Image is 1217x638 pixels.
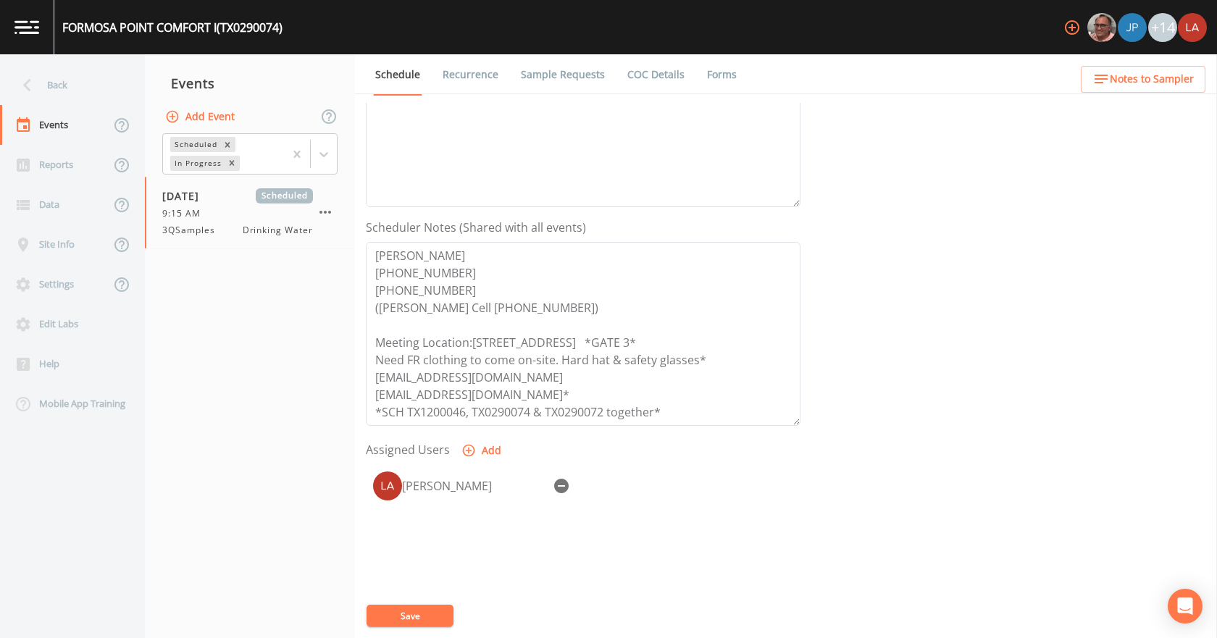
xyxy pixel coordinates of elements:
[243,224,313,237] span: Drinking Water
[1087,13,1117,42] div: Mike Franklin
[519,54,607,95] a: Sample Requests
[1178,13,1207,42] img: cf6e799eed601856facf0d2563d1856d
[145,177,355,249] a: [DATE]Scheduled9:15 AM3QSamplesDrinking Water
[705,54,739,95] a: Forms
[256,188,313,203] span: Scheduled
[162,104,241,130] button: Add Event
[1117,13,1147,42] div: Joshua gere Paul
[1081,66,1205,93] button: Notes to Sampler
[14,20,39,34] img: logo
[219,137,235,152] div: Remove Scheduled
[162,207,209,220] span: 9:15 AM
[366,219,586,236] label: Scheduler Notes (Shared with all events)
[366,441,450,458] label: Assigned Users
[440,54,501,95] a: Recurrence
[1148,13,1177,42] div: +14
[625,54,687,95] a: COC Details
[366,242,800,426] textarea: [PERSON_NAME] [PHONE_NUMBER] [PHONE_NUMBER] ([PERSON_NAME] Cell [PHONE_NUMBER]) Meeting Location:...
[145,65,355,101] div: Events
[170,156,224,171] div: In Progress
[170,137,219,152] div: Scheduled
[459,437,507,464] button: Add
[62,19,283,36] div: FORMOSA POINT COMFORT I (TX0290074)
[1087,13,1116,42] img: e2d790fa78825a4bb76dcb6ab311d44c
[373,54,422,96] a: Schedule
[1110,70,1194,88] span: Notes to Sampler
[402,477,547,495] div: [PERSON_NAME]
[1168,589,1203,624] div: Open Intercom Messenger
[224,156,240,171] div: Remove In Progress
[367,605,453,626] button: Save
[373,471,402,500] img: cf6e799eed601856facf0d2563d1856d
[1118,13,1147,42] img: 41241ef155101aa6d92a04480b0d0000
[162,188,209,203] span: [DATE]
[162,224,224,237] span: 3QSamples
